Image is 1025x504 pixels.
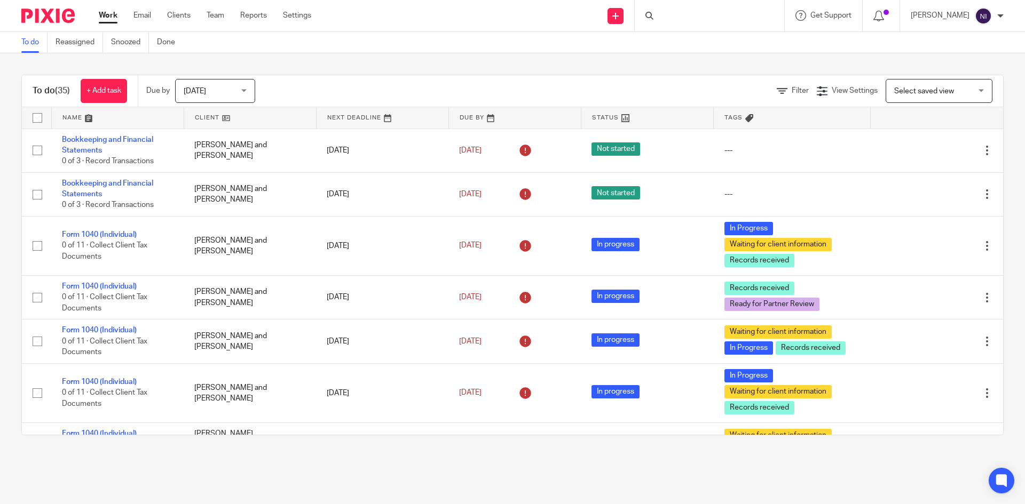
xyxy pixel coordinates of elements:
td: [DATE] [316,363,448,422]
span: [DATE] [459,389,482,397]
span: [DATE] [184,87,206,95]
span: Not started [592,186,640,199]
p: Due by [146,85,170,96]
span: Waiting for client information [724,385,832,398]
td: [PERSON_NAME] and [PERSON_NAME] [184,129,316,172]
span: 0 of 11 · Collect Client Tax Documents [62,293,147,312]
a: Form 1040 (Individual) [62,378,137,386]
a: Form 1040 (Individual) [62,283,137,290]
td: [DATE] [316,216,448,275]
img: svg%3E [975,7,992,25]
span: Records received [724,401,794,414]
span: Select saved view [894,87,954,95]
span: (35) [55,86,70,95]
td: [PERSON_NAME], [PERSON_NAME] and [PERSON_NAME] [184,422,316,466]
h1: To do [33,85,70,97]
span: Get Support [810,12,851,19]
span: In Progress [724,341,773,355]
td: [DATE] [316,172,448,216]
a: Reports [240,10,267,21]
td: [DATE] [316,422,448,466]
td: [PERSON_NAME] and [PERSON_NAME] [184,363,316,422]
a: Reassigned [56,32,103,53]
td: [DATE] [316,275,448,319]
a: Done [157,32,183,53]
span: 0 of 11 · Collect Client Tax Documents [62,338,147,356]
span: Records received [724,254,794,267]
td: [DATE] [316,129,448,172]
span: 0 of 11 · Collect Client Tax Documents [62,242,147,261]
span: Filter [792,87,809,94]
span: Records received [724,282,794,295]
span: In Progress [724,369,773,382]
a: To do [21,32,48,53]
td: [PERSON_NAME] and [PERSON_NAME] [184,275,316,319]
img: Pixie [21,9,75,23]
span: Waiting for client information [724,429,832,442]
div: --- [724,189,860,199]
td: [PERSON_NAME] and [PERSON_NAME] [184,216,316,275]
td: [PERSON_NAME] and [PERSON_NAME] [184,319,316,363]
a: Clients [167,10,191,21]
span: 0 of 11 · Collect Client Tax Documents [62,389,147,408]
span: [DATE] [459,293,482,301]
td: [DATE] [316,319,448,363]
a: Bookkeeping and Financial Statements [62,136,153,154]
span: Ready for Partner Review [724,298,819,311]
a: Email [133,10,151,21]
span: 0 of 3 · Record Transactions [62,157,154,165]
span: In progress [592,385,640,398]
span: In progress [592,333,640,347]
a: + Add task [81,79,127,103]
td: [PERSON_NAME] and [PERSON_NAME] [184,172,316,216]
a: Form 1040 (Individual) [62,326,137,334]
span: Not started [592,142,640,156]
span: In Progress [724,222,773,235]
span: Tags [724,115,743,121]
span: View Settings [832,87,878,94]
a: Form 1040 (Individual) [62,231,137,238]
div: --- [724,145,860,156]
span: Waiting for client information [724,325,832,339]
span: In progress [592,238,640,251]
span: [DATE] [459,147,482,154]
span: Records received [776,341,846,355]
span: 0 of 3 · Record Transactions [62,202,154,209]
a: Snoozed [111,32,149,53]
a: Work [99,10,117,21]
a: Settings [283,10,311,21]
span: Waiting for client information [724,238,832,251]
a: Bookkeeping and Financial Statements [62,180,153,198]
span: [DATE] [459,338,482,345]
span: [DATE] [459,242,482,250]
span: In progress [592,290,640,303]
a: Form 1040 (Individual) [62,430,137,437]
p: [PERSON_NAME] [911,10,969,21]
a: Team [207,10,224,21]
span: [DATE] [459,190,482,198]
